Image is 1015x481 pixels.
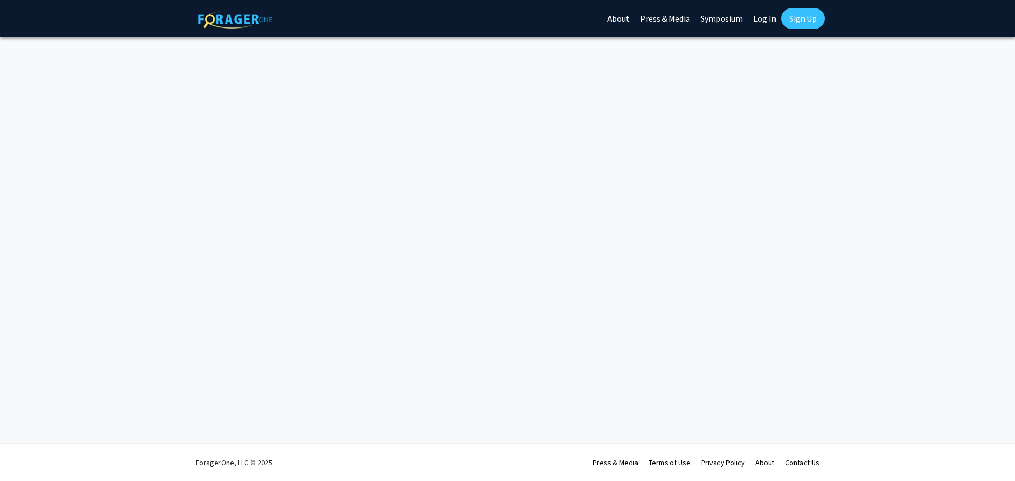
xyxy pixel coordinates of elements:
a: Terms of Use [649,458,690,467]
a: Privacy Policy [701,458,745,467]
a: Press & Media [593,458,638,467]
a: About [755,458,774,467]
a: Contact Us [785,458,819,467]
img: ForagerOne Logo [198,10,272,29]
div: ForagerOne, LLC © 2025 [196,444,272,481]
a: Sign Up [781,8,825,29]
